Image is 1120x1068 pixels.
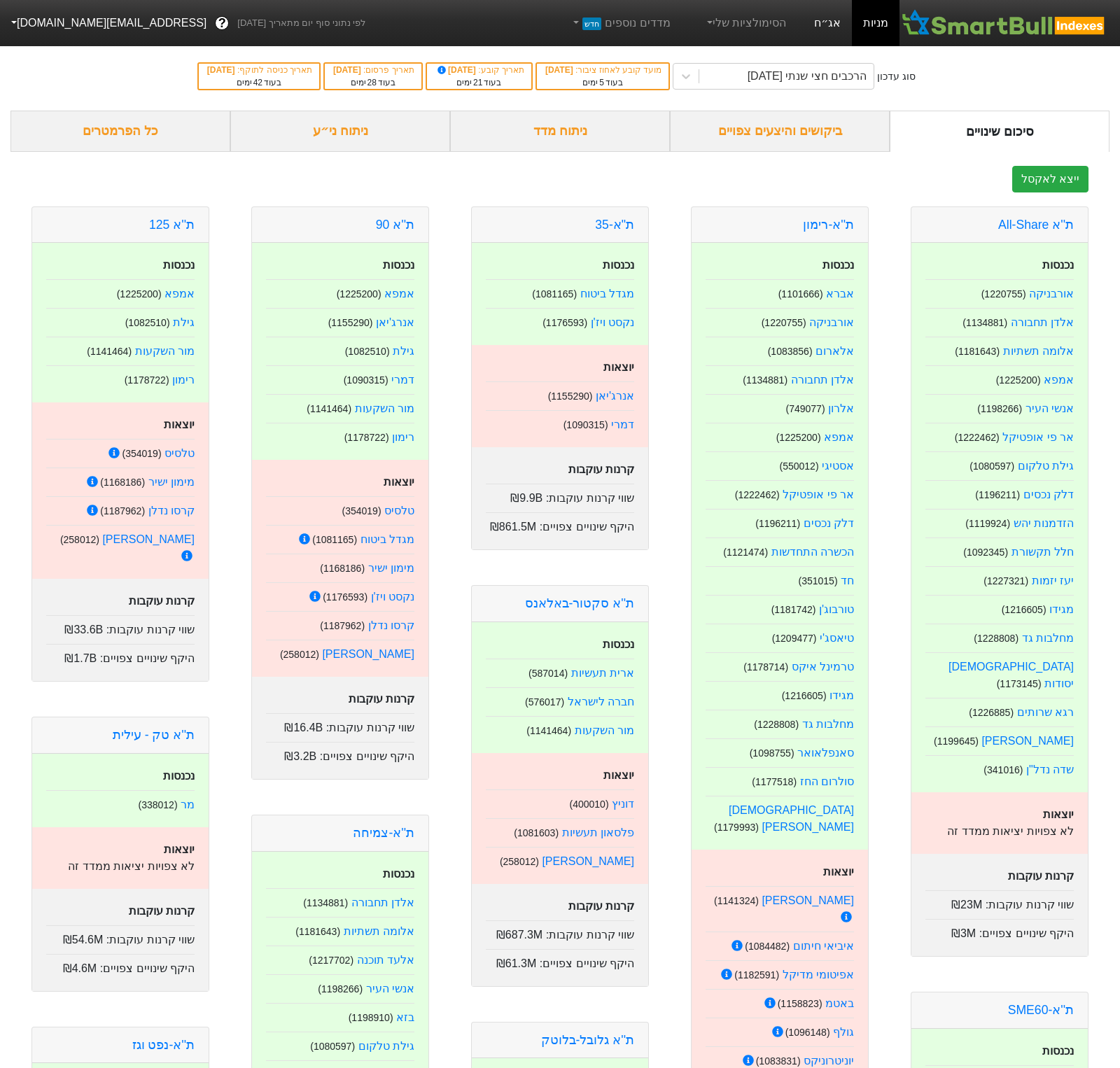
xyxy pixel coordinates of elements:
a: [PERSON_NAME] [322,648,414,660]
a: גולף [833,1026,854,1038]
a: מחלבות גד [802,718,854,730]
a: דמרי [391,374,414,386]
strong: נכנסות [603,638,634,650]
a: ת''א-נפט וגז [132,1038,195,1052]
small: ( 1198266 ) [318,983,363,995]
span: ? [218,14,226,33]
small: ( 338012 ) [138,799,177,810]
a: הכשרה התחדשות [771,546,854,558]
a: סולרום החז [800,775,854,787]
div: תאריך פרסום : [332,64,414,76]
div: היקף שינויים צפויים : [925,919,1074,942]
a: יעז יזמות [1032,575,1074,586]
small: ( 354019 ) [342,505,381,517]
small: ( 1228808 ) [974,633,1018,644]
div: ביקושים והיצעים צפויים [670,111,890,152]
small: ( 1222462 ) [735,489,780,500]
a: נקסט ויז'ן [371,591,415,603]
small: ( 1179993 ) [714,822,759,833]
a: דוניץ [612,798,634,810]
small: ( 1081603 ) [514,827,559,838]
a: אלדן תחבורה [1011,316,1074,328]
div: הרכבים חצי שנתי [DATE] [748,68,867,85]
span: ₪16.4B [284,722,323,733]
small: ( 1173145 ) [997,678,1042,689]
small: ( 749077 ) [785,403,825,414]
div: היקף שינויים צפויים : [486,949,634,972]
strong: יוצאות [164,843,195,855]
a: חברה לישראל [568,696,634,708]
a: מור השקעות [575,724,634,736]
small: ( 400010 ) [569,799,608,810]
a: חד [841,575,854,586]
strong: קרנות עוקבות [349,693,414,705]
div: מועד קובע לאחוז ציבור : [544,64,661,76]
small: ( 1225200 ) [996,374,1041,386]
span: 5 [599,78,604,87]
a: מימון ישיר [148,476,195,488]
span: ₪861.5M [490,521,536,533]
a: הזדמנות יהש [1014,517,1074,529]
small: ( 1209477 ) [772,633,817,644]
a: ת''א טק - עילית [113,728,195,742]
small: ( 1141324 ) [714,895,759,906]
strong: נכנסות [383,259,414,271]
a: [PERSON_NAME] [762,894,854,906]
a: אנרג'יאן [376,316,414,328]
strong: נכנסות [383,868,414,880]
small: ( 1083856 ) [768,346,813,357]
small: ( 1177518 ) [752,776,797,787]
div: היקף שינויים צפויים : [46,644,195,667]
small: ( 1081165 ) [532,288,577,300]
a: מגדל ביטוח [360,533,414,545]
small: ( 1090315 ) [563,419,608,430]
div: בעוד ימים [544,76,661,89]
small: ( 1101666 ) [778,288,823,300]
small: ( 1198266 ) [977,403,1022,414]
a: מור השקעות [355,402,414,414]
small: ( 258012 ) [60,534,99,545]
span: [DATE] [333,65,363,75]
a: ת''א גלובל-בלוטק [541,1033,634,1047]
small: ( 1225200 ) [776,432,821,443]
small: ( 1158823 ) [778,998,822,1009]
div: שווי קרנות עוקבות : [486,920,634,943]
div: היקף שינויים צפויים : [46,954,195,977]
a: אנשי העיר [1025,402,1074,414]
small: ( 1141464 ) [87,346,132,357]
a: איביאי חיתום [793,940,854,952]
span: ₪23M [951,899,982,911]
a: מגידו [829,689,854,701]
a: אלרון [828,402,854,414]
span: 21 [473,78,482,87]
div: תאריך קובע : [434,64,524,76]
small: ( 1176593 ) [542,317,587,328]
div: סוג עדכון [877,69,916,84]
small: ( 1178722 ) [125,374,169,386]
a: מר [181,799,195,810]
a: ת''א סקטור-באלאנס [525,596,634,610]
small: ( 1134881 ) [303,897,348,908]
small: ( 1187962 ) [320,620,365,631]
small: ( 1168186 ) [320,563,365,574]
a: [DEMOGRAPHIC_DATA][PERSON_NAME] [729,804,854,833]
a: ת''א-רימון [803,218,854,232]
strong: קרנות עוקבות [568,463,634,475]
a: אנרג'יאן [596,390,634,402]
a: אורבניקה [809,316,854,328]
strong: יוצאות [603,769,634,781]
a: נקסט ויז'ן [591,316,635,328]
a: טורבוג'ן [819,603,854,615]
a: אמפא [164,288,195,300]
div: שווי קרנות עוקבות : [486,484,634,507]
a: מגדל ביטוח [580,288,634,300]
a: קרסו נדלן [148,505,195,517]
a: גילת [393,345,414,357]
small: ( 1181643 ) [955,346,1000,357]
small: ( 1081165 ) [312,534,357,545]
strong: נכנסות [603,259,634,271]
a: אסטיגי [822,460,854,472]
small: ( 1228808 ) [754,719,799,730]
a: ת''א-צמיחה [353,826,414,840]
small: ( 1178722 ) [344,432,389,443]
